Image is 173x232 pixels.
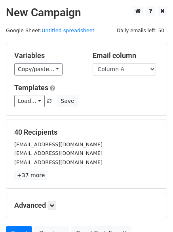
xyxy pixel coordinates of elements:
[6,6,167,19] h2: New Campaign
[42,27,94,33] a: Untitled spreadsheet
[14,170,48,180] a: +37 more
[14,63,63,75] a: Copy/paste...
[14,141,103,147] small: [EMAIL_ADDRESS][DOMAIN_NAME]
[93,51,159,60] h5: Email column
[6,27,95,33] small: Google Sheet:
[14,128,159,137] h5: 40 Recipients
[14,95,45,107] a: Load...
[14,201,159,210] h5: Advanced
[14,159,103,165] small: [EMAIL_ADDRESS][DOMAIN_NAME]
[14,83,48,92] a: Templates
[114,26,167,35] span: Daily emails left: 50
[57,95,78,107] button: Save
[14,51,81,60] h5: Variables
[14,150,103,156] small: [EMAIL_ADDRESS][DOMAIN_NAME]
[114,27,167,33] a: Daily emails left: 50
